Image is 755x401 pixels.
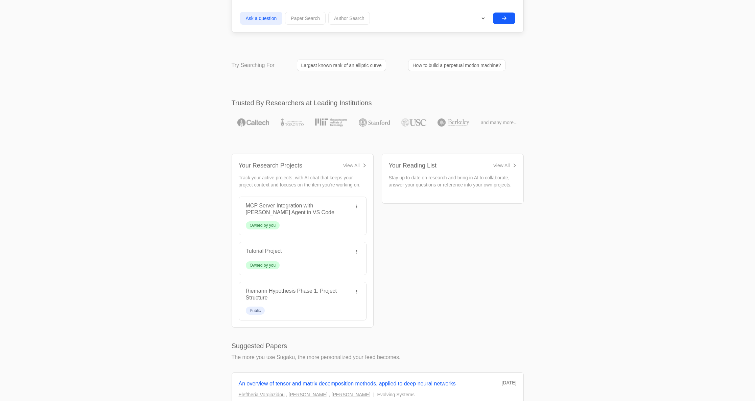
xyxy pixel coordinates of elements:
[246,203,334,215] a: MCP Server Integration with [PERSON_NAME] Agent in VS Code
[246,248,282,254] a: Tutorial Project
[501,379,516,386] div: [DATE]
[232,341,524,351] h2: Suggested Papers
[281,118,304,127] img: University of Toronto
[343,162,367,169] a: View All
[250,308,261,313] div: Public
[240,12,283,25] button: Ask a question
[239,174,367,188] p: Track your active projects, with AI chat that keeps your project context and focuses on the item ...
[373,391,375,399] span: |
[389,174,517,188] p: Stay up to date on research and bring in AI to collaborate, answer your questions or reference in...
[289,391,328,399] a: [PERSON_NAME]
[332,391,371,399] a: [PERSON_NAME]
[232,98,524,108] h2: Trusted By Researchers at Leading Institutions
[329,391,330,399] span: ,
[286,391,287,399] span: ,
[239,381,456,386] a: An overview of tensor and matrix decomposition methods, applied to deep neural networks
[493,162,517,169] a: View All
[250,223,276,228] div: Owned by you
[359,118,390,127] img: Stanford
[343,162,360,169] div: View All
[493,162,510,169] div: View All
[237,118,269,127] img: Caltech
[232,61,275,69] p: Try Searching For
[438,118,469,127] img: UC Berkeley
[239,391,285,399] a: Eleftheria Vorgiazidou
[232,353,524,361] p: The more you use Sugaku, the more personalized your feed becomes.
[401,118,426,127] img: USC
[297,60,386,71] a: Largest known rank of an elliptic curve
[315,118,347,127] img: MIT
[250,263,276,268] div: Owned by you
[481,119,518,126] span: and many more...
[239,161,302,170] div: Your Research Projects
[377,391,414,399] span: Evolving Systems
[328,12,370,25] button: Author Search
[246,288,337,300] a: Riemann Hypothesis Phase 1: Project Structure
[285,12,326,25] button: Paper Search
[408,60,505,71] a: How to build a perpetual motion machine?
[389,161,437,170] div: Your Reading List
